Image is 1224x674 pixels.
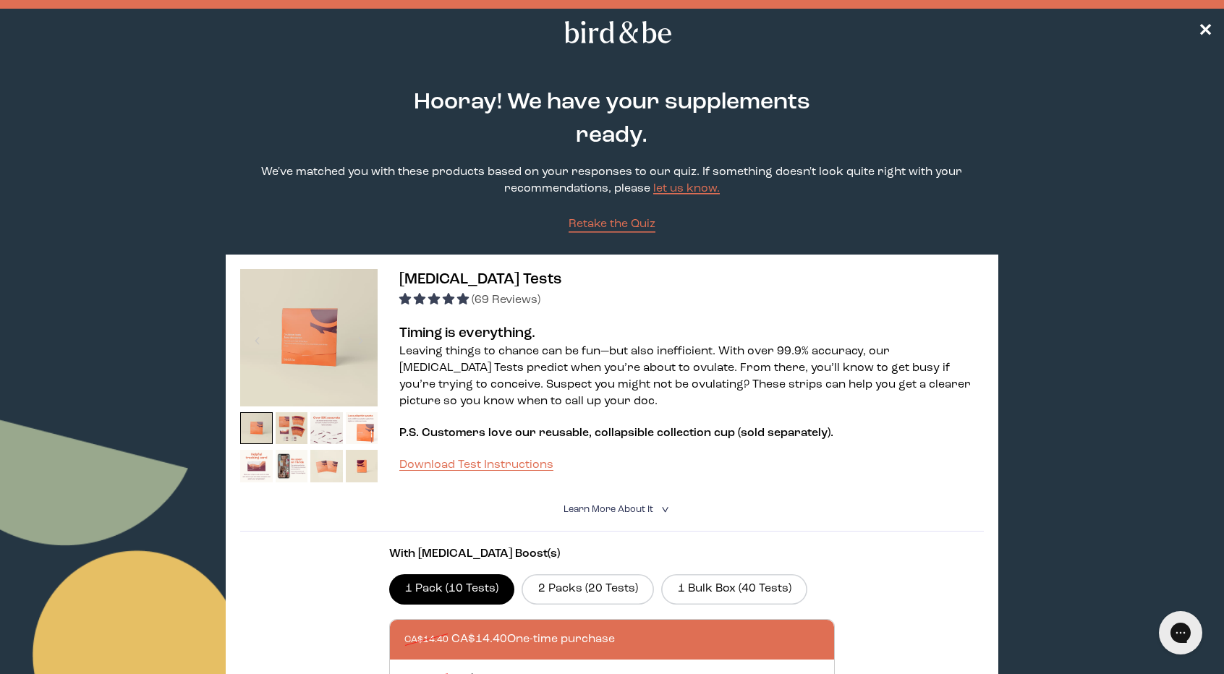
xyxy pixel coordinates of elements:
[389,546,836,563] p: With [MEDICAL_DATA] Boost(s)
[1198,20,1212,45] a: ✕
[830,427,833,439] span: .
[657,505,671,513] i: <
[399,459,553,471] a: Download Test Instructions
[310,412,343,445] img: thumbnail image
[472,294,540,306] span: (69 Reviews)
[569,216,655,233] a: Retake the Quiz
[399,326,535,341] strong: Timing is everything.
[346,450,378,482] img: thumbnail image
[569,218,655,230] span: Retake the Quiz
[240,450,273,482] img: thumbnail image
[346,412,378,445] img: thumbnail image
[240,412,273,445] img: thumbnail image
[240,269,378,406] img: thumbnail image
[389,574,515,605] label: 1 Pack (10 Tests)
[653,183,720,195] a: let us know.
[381,86,844,153] h2: Hooray! We have your supplements ready.
[276,450,308,482] img: thumbnail image
[661,574,807,605] label: 1 Bulk Box (40 Tests)
[522,574,654,605] label: 2 Packs (20 Tests)
[399,272,562,287] span: [MEDICAL_DATA] Tests
[226,164,998,197] p: We've matched you with these products based on your responses to our quiz. If something doesn't l...
[399,427,830,439] span: P.S. Customers love our reusable, collapsible collection cup (sold separately)
[1198,23,1212,40] span: ✕
[564,505,653,514] span: Learn More About it
[1152,606,1210,660] iframe: Gorgias live chat messenger
[310,450,343,482] img: thumbnail image
[276,412,308,445] img: thumbnail image
[399,344,984,410] p: Leaving things to chance can be fun—but also inefficient. With over 99.9% accuracy, our [MEDICAL_...
[399,294,472,306] span: 4.96 stars
[564,503,660,516] summary: Learn More About it <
